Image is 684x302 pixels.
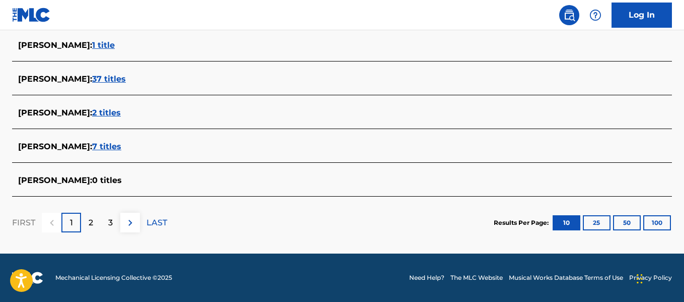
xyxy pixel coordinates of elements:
[12,217,35,229] p: FIRST
[629,273,672,282] a: Privacy Policy
[92,175,122,185] span: 0 titles
[450,273,503,282] a: The MLC Website
[108,217,113,229] p: 3
[18,40,92,50] span: [PERSON_NAME] :
[18,142,92,151] span: [PERSON_NAME] :
[643,215,671,230] button: 100
[92,108,121,117] span: 2 titles
[146,217,167,229] p: LAST
[92,40,115,50] span: 1 title
[583,215,611,230] button: 25
[124,217,136,229] img: right
[553,215,580,230] button: 10
[613,215,641,230] button: 50
[509,273,623,282] a: Musical Works Database Terms of Use
[92,74,126,84] span: 37 titles
[18,108,92,117] span: [PERSON_NAME] :
[18,175,92,185] span: [PERSON_NAME] :
[563,9,575,21] img: search
[12,8,51,22] img: MLC Logo
[612,3,672,28] a: Log In
[12,272,43,284] img: logo
[494,218,551,227] p: Results Per Page:
[89,217,93,229] p: 2
[637,264,643,294] div: Drag
[585,5,605,25] div: Help
[55,273,172,282] span: Mechanical Licensing Collective © 2025
[589,9,601,21] img: help
[559,5,579,25] a: Public Search
[70,217,73,229] p: 1
[409,273,444,282] a: Need Help?
[18,74,92,84] span: [PERSON_NAME] :
[634,254,684,302] iframe: Chat Widget
[92,142,121,151] span: 7 titles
